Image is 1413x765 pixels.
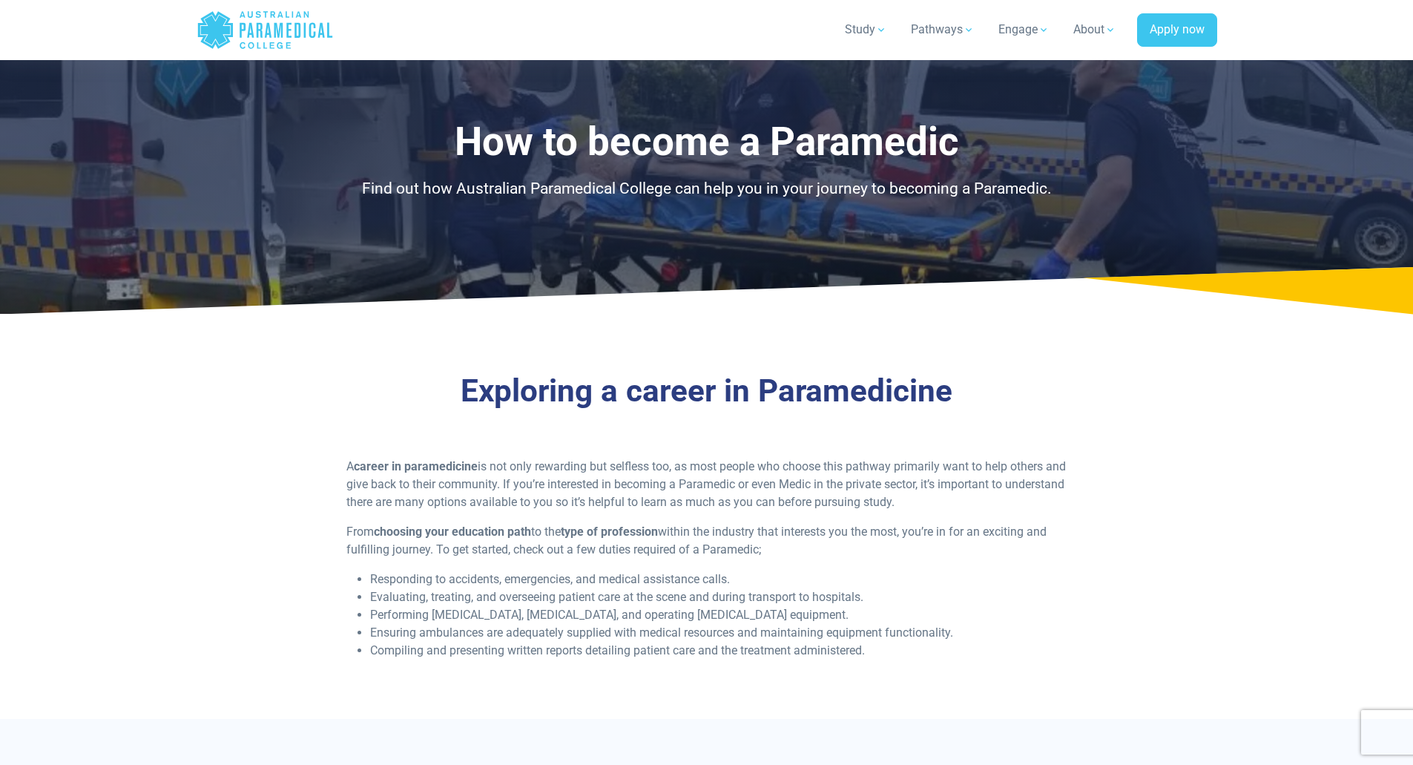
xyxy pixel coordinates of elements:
[370,624,1067,642] li: Ensuring ambulances are adequately supplied with medical resources and maintaining equipment func...
[273,177,1141,201] p: Find out how Australian Paramedical College can help you in your journey to becoming a Paramedic.
[370,588,1067,606] li: Evaluating, treating, and overseeing patient care at the scene and during transport to hospitals.
[273,372,1141,410] h2: Exploring a career in Paramedicine
[902,9,984,50] a: Pathways
[370,571,1067,588] li: Responding to accidents, emergencies, and medical assistance calls.
[354,459,478,473] strong: career in paramedicine
[1137,13,1217,47] a: Apply now
[346,523,1067,559] p: From to the within the industry that interests you the most, you’re in for an exciting and fulfil...
[1064,9,1125,50] a: About
[374,525,531,539] strong: choosing your education path
[989,9,1058,50] a: Engage
[346,458,1067,511] p: A is not only rewarding but selfless too, as most people who choose this pathway primarily want t...
[836,9,896,50] a: Study
[561,525,658,539] strong: type of profession
[370,642,1067,660] li: Compiling and presenting written reports detailing patient care and the treatment administered.
[370,606,1067,624] li: Performing [MEDICAL_DATA], [MEDICAL_DATA], and operating [MEDICAL_DATA] equipment.
[197,6,334,54] a: Australian Paramedical College
[273,119,1141,165] h1: How to become a Paramedic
